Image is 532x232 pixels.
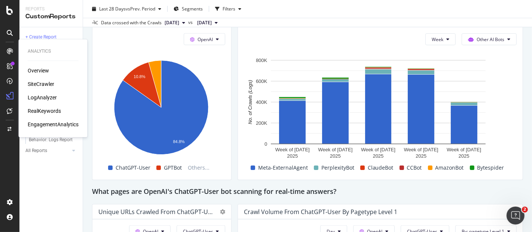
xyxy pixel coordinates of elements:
[198,36,213,43] span: OpenAI
[432,36,443,43] span: Week
[134,74,145,79] text: 10.8%
[28,121,79,128] a: EngagementAnalytics
[182,6,203,12] span: Segments
[275,147,310,152] text: Week of [DATE]
[321,163,354,172] span: PerplexityBot
[25,147,47,155] div: All Reports
[25,33,56,41] div: + Create Report
[407,163,422,172] span: CCBot
[188,19,194,26] span: vs
[435,163,464,172] span: AmazonBot
[361,147,395,152] text: Week of [DATE]
[244,56,513,161] svg: A chart.
[318,147,353,152] text: Week of [DATE]
[256,58,267,63] text: 800K
[164,163,182,172] span: GPTBot
[256,78,267,84] text: 600K
[258,163,308,172] span: Meta-ExternalAgent
[25,12,77,21] div: CustomReports
[238,12,523,180] div: Crawl Volume by Other AI BotsWeekOther AI BotsA chart.Meta-ExternalAgentPerplexityBotClaudeBotCCB...
[507,207,525,225] iframe: Intercom live chat
[171,3,206,15] button: Segments
[99,6,126,12] span: Last 28 Days
[373,153,384,159] text: 2025
[89,3,164,15] button: Last 28 DaysvsPrev. Period
[404,147,438,152] text: Week of [DATE]
[28,107,61,115] a: RealKeywords
[28,80,54,88] a: SiteCrawler
[28,94,57,101] a: LogAnalyzer
[287,153,298,159] text: 2025
[98,208,213,216] div: Unique URLs Crawled from ChatGPT-User
[92,186,336,198] h2: What pages are OpenAI's ChatGPT-User bot scanning for real-time answers?
[184,33,225,45] button: OpenAI
[330,153,341,159] text: 2025
[477,163,504,172] span: Bytespider
[265,141,267,147] text: 0
[212,3,244,15] button: Filters
[98,56,223,161] svg: A chart.
[477,36,504,43] span: Other AI Bots
[25,6,77,12] div: Reports
[247,80,253,124] text: No. of Crawls (Logs)
[256,99,267,105] text: 400K
[101,19,162,26] div: Data crossed with the Crawls
[116,163,150,172] span: ChatGPT-User
[459,153,470,159] text: 2025
[92,12,232,180] div: Crawl Volume by OpenAIOpenAIA chart.ChatGPT-UserGPTBotOthers...
[522,207,528,213] span: 2
[165,19,179,26] span: 2025 Aug. 20th
[173,139,184,144] text: 84.8%
[244,208,397,216] div: Crawl Volume from ChatGPT-User by pagetype Level 1
[197,19,212,26] span: 2025 Jul. 17th
[126,6,155,12] span: vs Prev. Period
[92,186,523,198] div: What pages are OpenAI's ChatGPT-User bot scanning for real-time answers?
[185,163,213,172] span: Others...
[368,163,394,172] span: ClaudeBot
[416,153,426,159] text: 2025
[194,18,221,27] button: [DATE]
[223,6,235,12] div: Filters
[462,33,517,45] button: Other AI Bots
[25,147,70,155] a: All Reports
[256,120,267,126] text: 200K
[25,33,77,41] a: + Create Report
[28,67,49,74] a: Overview
[28,48,79,55] div: Analytics
[425,33,456,45] button: Week
[162,18,188,27] button: [DATE]
[447,147,481,152] text: Week of [DATE]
